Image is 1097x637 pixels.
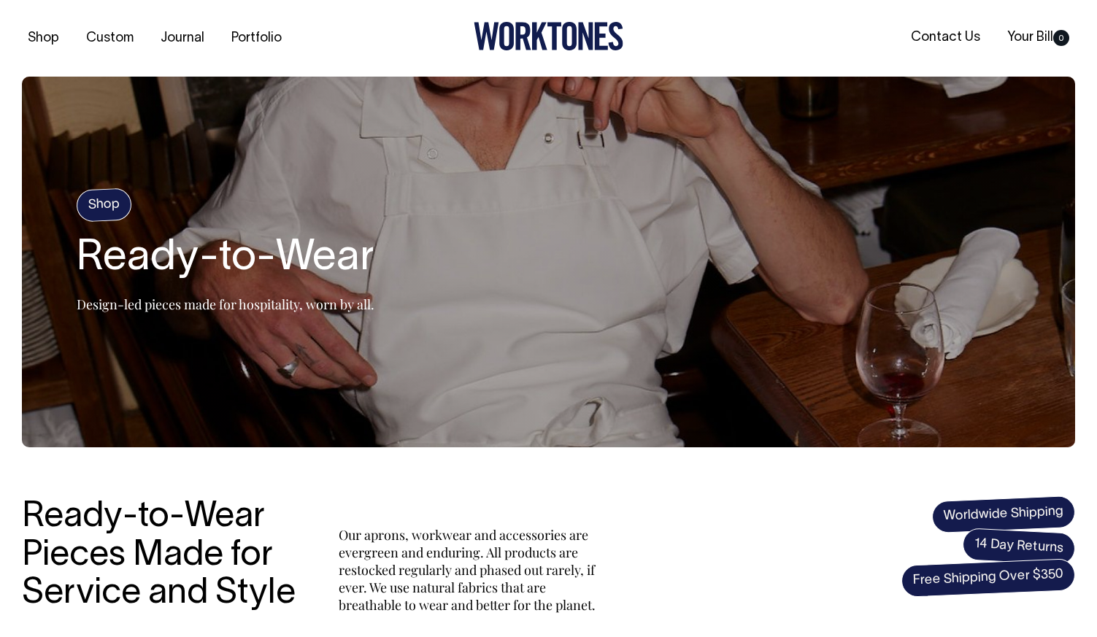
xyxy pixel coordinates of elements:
span: Worldwide Shipping [931,495,1076,533]
h4: Shop [76,188,132,222]
a: Shop [22,26,65,50]
a: Contact Us [905,26,986,50]
span: 0 [1053,30,1069,46]
a: Portfolio [226,26,288,50]
a: Your Bill0 [1001,26,1075,50]
a: Journal [155,26,210,50]
p: Design-led pieces made for hospitality, worn by all. [77,296,374,313]
span: 14 Day Returns [962,528,1076,565]
p: Our aprons, workwear and accessories are evergreen and enduring. All products are restocked regul... [339,526,601,614]
h3: Ready-to-Wear Pieces Made for Service and Style [22,498,307,614]
span: Free Shipping Over $350 [901,558,1076,598]
h2: Ready-to-Wear [77,236,374,282]
a: Custom [80,26,139,50]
